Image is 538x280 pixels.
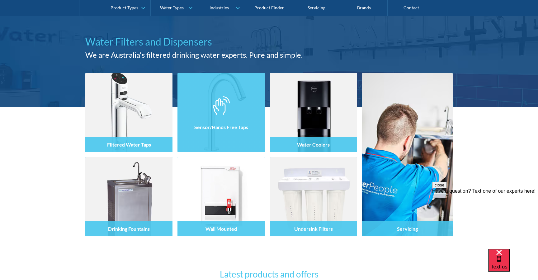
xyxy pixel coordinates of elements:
[194,124,248,130] h4: Sensor/Hands Free Taps
[297,142,330,147] h4: Water Coolers
[397,226,418,232] h4: Servicing
[205,226,237,232] h4: Wall Mounted
[177,157,265,236] img: Wall Mounted
[294,226,333,232] h4: Undersink Filters
[160,5,184,10] div: Water Types
[270,157,357,236] img: Undersink Filters
[177,73,265,152] img: Sensor/Hands Free Taps
[111,5,138,10] div: Product Types
[488,249,538,280] iframe: podium webchat widget bubble
[108,226,150,232] h4: Drinking Fountains
[432,182,538,257] iframe: podium webchat widget prompt
[85,73,172,152] img: Filtered Water Taps
[85,157,172,236] img: Drinking Fountains
[107,142,151,147] h4: Filtered Water Taps
[270,73,357,152] img: Water Coolers
[362,73,453,236] a: Servicing
[210,5,229,10] div: Industries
